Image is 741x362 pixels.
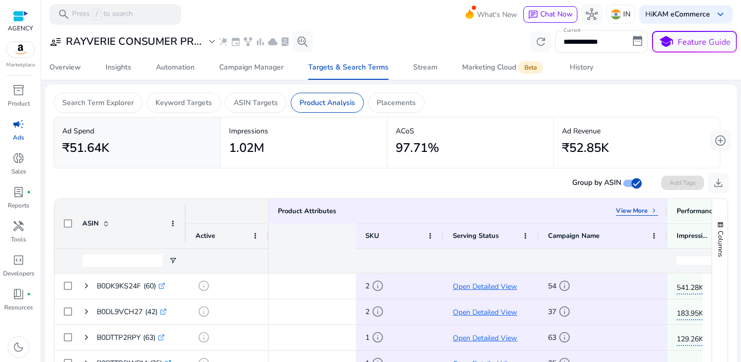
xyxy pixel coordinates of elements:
p: Product [8,99,30,108]
div: 37 [548,301,556,322]
span: What's New [477,6,517,24]
span: search [58,8,70,21]
span: chat [528,10,538,20]
button: search_insights [292,31,313,52]
h5: Group by ASIN [572,179,621,187]
span: 183.95K [677,303,713,320]
div: 2 [365,301,369,322]
span: refresh [535,36,547,48]
button: add_circle [710,130,731,151]
span: campaign [12,118,25,130]
span: Chat Now [540,9,573,19]
span: info [558,305,571,318]
p: ASIN Targets [234,97,278,108]
div: Automation [156,64,195,71]
p: Sales [11,167,26,176]
span: B0DK9KS24F [97,281,141,291]
span: B0DL9VCH27 [97,307,143,317]
span: info [198,331,210,343]
button: hub [581,4,602,25]
span: user_attributes [49,36,62,48]
span: family_history [243,37,253,47]
p: Tools [11,235,26,244]
span: handyman [12,220,25,232]
span: download [712,177,725,189]
h3: RAYVERIE CONSUMER PR... [66,36,202,48]
p: Product Analysis [299,97,355,108]
span: donut_small [12,152,25,164]
span: Beta [518,61,543,74]
b: KAM eCommerce [652,9,710,19]
span: B0DTTP2RPY [97,333,140,342]
img: amazon.svg [7,42,34,57]
p: Open Detailed View [453,302,530,323]
p: Resources [4,303,33,312]
span: (42) [143,307,160,317]
div: Stream [413,64,437,71]
div: 54 [548,275,556,297]
div: Marketing Cloud [462,63,545,72]
button: Open Filter Menu [169,256,177,265]
span: ASIN [82,219,99,228]
span: cloud [268,37,278,47]
span: lab_profile [12,186,25,198]
p: Ad Spend [62,126,212,136]
p: Ad Revenue [562,126,712,136]
p: Keyword Targets [155,97,212,108]
span: school [659,35,674,49]
button: download [708,173,729,193]
button: refresh [531,31,551,52]
div: Targets & Search Terms [308,64,389,71]
div: Overview [49,64,81,71]
p: Developers [3,269,34,278]
div: Campaign Manager [219,64,284,71]
span: search_insights [296,36,309,48]
span: lab_profile [280,37,290,47]
span: fiber_manual_record [27,190,31,194]
span: 541.28K [677,277,713,295]
span: 129.26K [677,329,713,346]
p: Press to search [72,9,133,20]
span: expand_more [206,36,218,48]
span: SKU [365,231,379,240]
span: Impressions [677,231,710,240]
span: book_4 [12,288,25,300]
h2: ₹52.85K [562,141,609,156]
span: info [558,280,571,292]
h2: 97.71% [396,141,439,156]
span: add_circle [714,134,727,147]
div: 2 [365,275,369,297]
span: event [231,37,241,47]
p: Open Detailed View [453,327,530,349]
div: History [570,64,593,71]
p: AGENCY [8,24,33,33]
button: chatChat Now [523,6,577,23]
span: Active [196,231,215,240]
span: keyboard_arrow_right [650,206,658,215]
div: Insights [105,64,131,71]
span: fiber_manual_record [27,292,31,296]
div: Product Attributes [278,206,336,216]
p: Feature Guide [678,36,731,48]
span: info [198,280,210,292]
img: in.svg [611,9,621,20]
span: / [92,9,101,20]
span: info [372,280,384,292]
span: dark_mode [12,341,25,353]
div: 1 [365,327,369,348]
p: View More [616,206,648,215]
input: ASIN Filter Input [82,254,163,267]
span: info [558,331,571,343]
div: 63 [548,327,556,348]
p: Ads [13,133,24,142]
span: bar_chart [255,37,266,47]
span: Campaign Name [548,231,599,240]
span: Serving Status [453,231,499,240]
p: Reports [8,201,29,210]
span: (63) [140,333,158,342]
span: wand_stars [218,37,228,47]
h2: ₹51.64K [62,141,109,156]
span: info [198,305,210,318]
button: schoolFeature Guide [652,31,737,53]
p: Placements [377,97,416,108]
